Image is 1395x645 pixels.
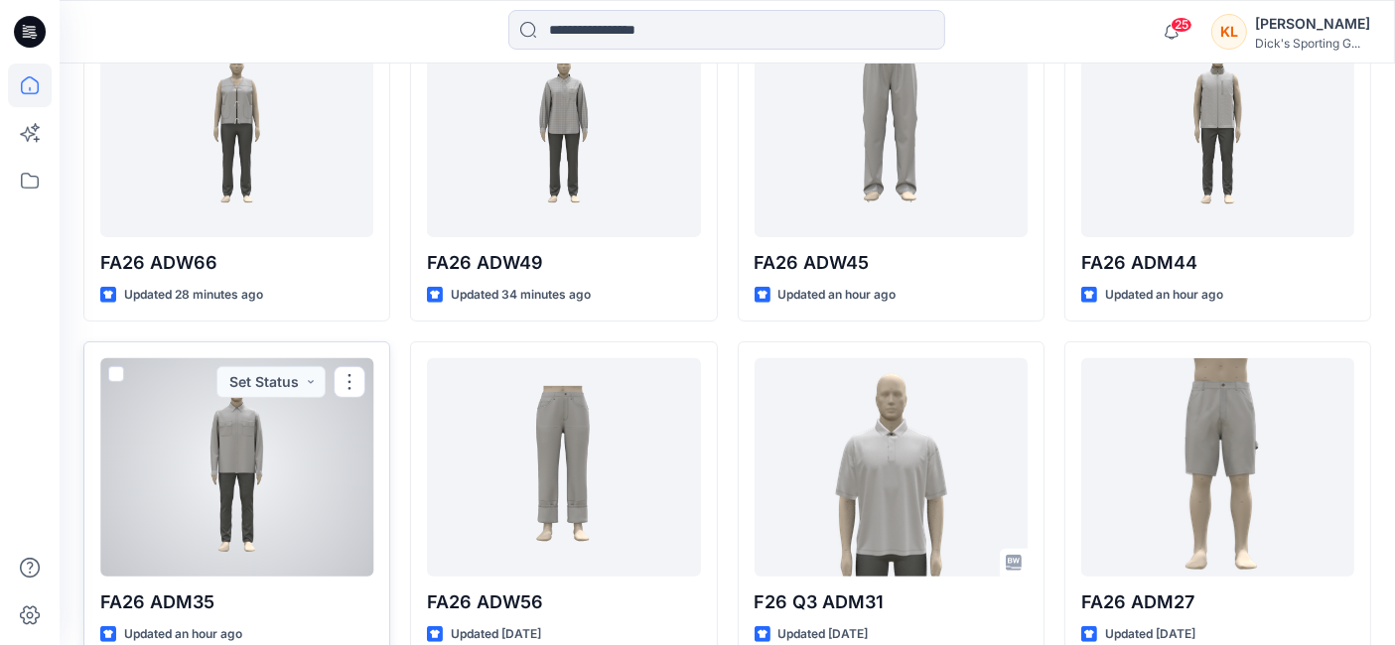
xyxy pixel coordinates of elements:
p: FA26 ADM44 [1081,249,1354,277]
p: FA26 ADM35 [100,588,373,616]
p: F26 Q3 ADM31 [755,588,1028,616]
p: Updated 28 minutes ago [124,285,263,306]
a: F26 Q3 ADM31 [755,358,1028,577]
p: FA26 ADW66 [100,249,373,277]
a: FA26 ADM44 [1081,19,1354,237]
span: 25 [1171,17,1192,33]
a: FA26 ADW56 [427,358,700,577]
p: Updated an hour ago [124,624,242,645]
a: FA26 ADW49 [427,19,700,237]
p: FA26 ADW45 [755,249,1028,277]
p: Updated an hour ago [778,285,897,306]
a: FA26 ADM27 [1081,358,1354,577]
p: FA26 ADW56 [427,588,700,616]
p: FA26 ADW49 [427,249,700,277]
p: Updated an hour ago [1105,285,1223,306]
p: Updated 34 minutes ago [451,285,591,306]
div: Dick's Sporting G... [1255,36,1370,51]
a: FA26 ADW45 [755,19,1028,237]
p: Updated [DATE] [451,624,541,645]
div: [PERSON_NAME] [1255,12,1370,36]
p: Updated [DATE] [1105,624,1195,645]
div: KL [1211,14,1247,50]
p: Updated [DATE] [778,624,869,645]
p: FA26 ADM27 [1081,588,1354,616]
a: FA26 ADM35 [100,358,373,577]
a: FA26 ADW66 [100,19,373,237]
